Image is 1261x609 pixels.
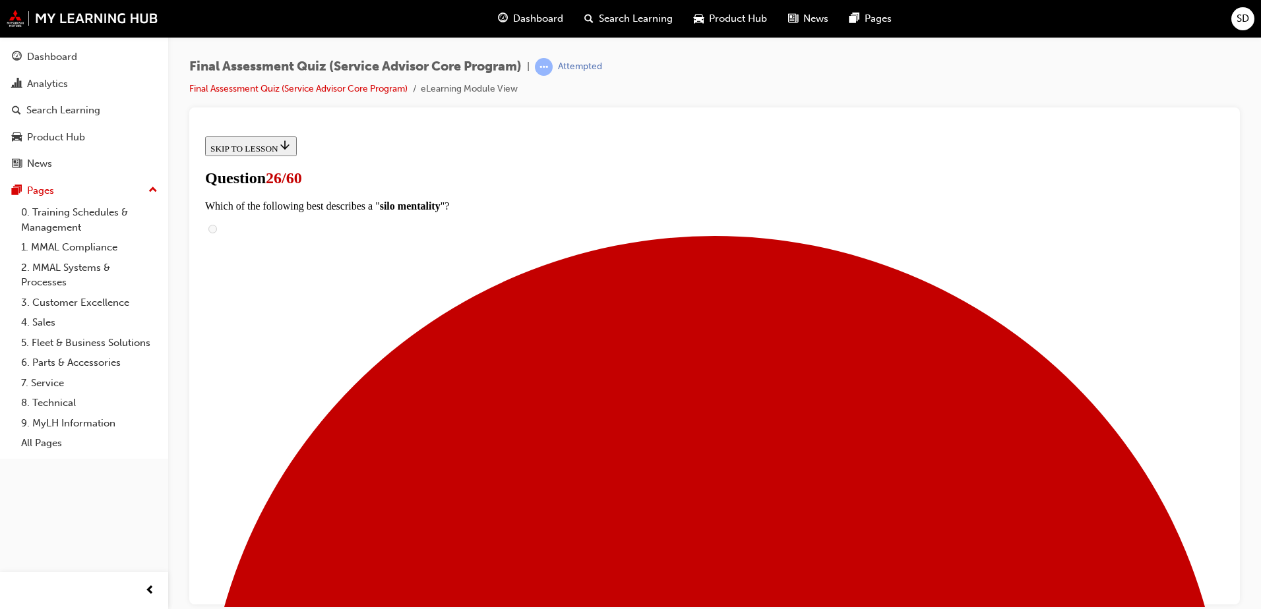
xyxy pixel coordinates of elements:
[27,156,52,171] div: News
[709,11,767,26] span: Product Hub
[584,11,594,27] span: search-icon
[1231,7,1254,30] button: SD
[27,76,68,92] div: Analytics
[535,58,553,76] span: learningRecordVerb_ATTEMPT-icon
[189,59,522,74] span: Final Assessment Quiz (Service Advisor Core Program)
[527,59,530,74] span: |
[5,5,97,25] button: SKIP TO LESSON
[5,125,163,150] a: Product Hub
[487,5,574,32] a: guage-iconDashboard
[26,103,100,118] div: Search Learning
[7,10,158,27] img: mmal
[16,293,163,313] a: 3. Customer Excellence
[16,413,163,434] a: 9. MyLH Information
[16,202,163,237] a: 0. Training Schedules & Management
[839,5,902,32] a: pages-iconPages
[12,158,22,170] span: news-icon
[12,105,21,117] span: search-icon
[189,83,408,94] a: Final Assessment Quiz (Service Advisor Core Program)
[683,5,778,32] a: car-iconProduct Hub
[16,237,163,258] a: 1. MMAL Compliance
[16,373,163,393] a: 7. Service
[148,182,158,199] span: up-icon
[5,179,163,203] button: Pages
[599,11,673,26] span: Search Learning
[27,49,77,65] div: Dashboard
[16,353,163,373] a: 6. Parts & Accessories
[16,393,163,413] a: 8. Technical
[5,98,163,123] a: Search Learning
[5,72,163,96] a: Analytics
[1237,11,1249,26] span: SD
[16,312,163,333] a: 4. Sales
[421,82,518,97] li: eLearning Module View
[12,51,22,63] span: guage-icon
[145,583,155,599] span: prev-icon
[788,11,798,27] span: news-icon
[16,433,163,453] a: All Pages
[12,78,22,90] span: chart-icon
[5,45,163,69] a: Dashboard
[694,11,704,27] span: car-icon
[16,333,163,353] a: 5. Fleet & Business Solutions
[498,11,508,27] span: guage-icon
[803,11,828,26] span: News
[513,11,563,26] span: Dashboard
[5,152,163,176] a: News
[27,130,85,145] div: Product Hub
[865,11,892,26] span: Pages
[11,13,92,22] span: SKIP TO LESSON
[5,42,163,179] button: DashboardAnalyticsSearch LearningProduct HubNews
[12,185,22,197] span: pages-icon
[558,61,602,73] div: Attempted
[27,183,54,198] div: Pages
[12,132,22,144] span: car-icon
[16,258,163,293] a: 2. MMAL Systems & Processes
[778,5,839,32] a: news-iconNews
[849,11,859,27] span: pages-icon
[574,5,683,32] a: search-iconSearch Learning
